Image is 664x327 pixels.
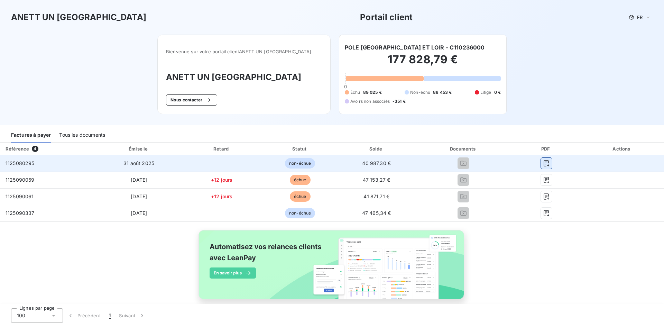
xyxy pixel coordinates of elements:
[59,128,105,143] div: Tous les documents
[131,177,147,183] span: [DATE]
[166,94,217,106] button: Nous contacter
[344,84,347,89] span: 0
[360,11,413,24] h3: Portail client
[131,193,147,199] span: [DATE]
[363,193,389,199] span: 41 871,71 €
[11,128,51,143] div: Factures à payer
[131,210,147,216] span: [DATE]
[32,146,38,152] span: 4
[393,98,406,105] span: -351 €
[285,208,315,218] span: non-échue
[123,160,154,166] span: 31 août 2025
[494,89,501,96] span: 0 €
[63,308,105,323] button: Précédent
[345,53,501,73] h2: 177 828,79 €
[211,177,232,183] span: +12 jours
[480,89,491,96] span: Litige
[105,308,115,323] button: 1
[363,177,390,183] span: 47 153,27 €
[290,191,311,202] span: échue
[340,145,413,152] div: Solde
[183,145,260,152] div: Retard
[115,308,150,323] button: Suivant
[350,98,390,105] span: Avoirs non associés
[6,146,29,152] div: Référence
[109,312,111,319] span: 1
[582,145,663,152] div: Actions
[345,43,485,52] h6: POLE [GEOGRAPHIC_DATA] ET LOIR - C110236000
[263,145,338,152] div: Statut
[17,312,25,319] span: 100
[362,210,391,216] span: 47 465,34 €
[285,158,315,169] span: non-échue
[192,226,472,311] img: banner
[6,193,34,199] span: 1125090061
[6,177,35,183] span: 1125090059
[637,15,643,20] span: FR
[11,11,146,24] h3: ANETT UN [GEOGRAPHIC_DATA]
[166,71,322,83] h3: ANETT UN [GEOGRAPHIC_DATA]
[6,160,35,166] span: 1125080295
[514,145,579,152] div: PDF
[350,89,360,96] span: Échu
[97,145,181,152] div: Émise le
[362,160,391,166] span: 40 987,30 €
[363,89,382,96] span: 89 025 €
[433,89,452,96] span: 88 453 €
[211,193,232,199] span: +12 jours
[410,89,430,96] span: Non-échu
[416,145,511,152] div: Documents
[290,175,311,185] span: échue
[6,210,35,216] span: 1125090337
[166,49,322,54] span: Bienvenue sur votre portail client ANETT UN [GEOGRAPHIC_DATA] .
